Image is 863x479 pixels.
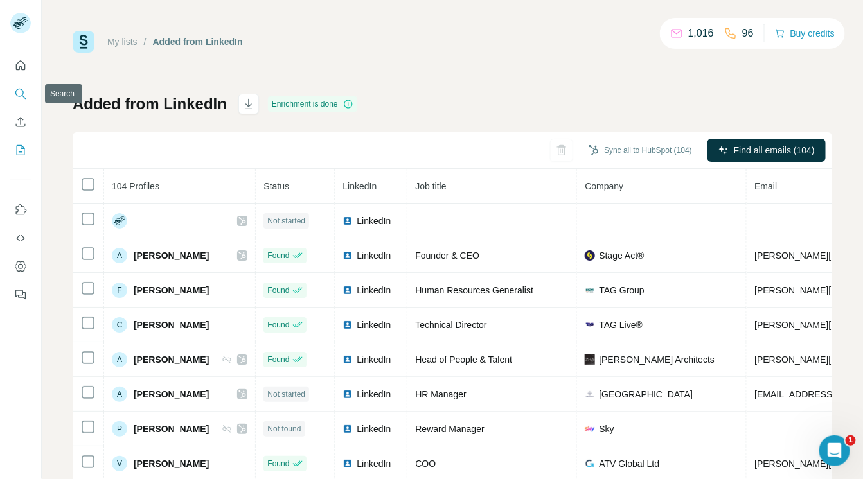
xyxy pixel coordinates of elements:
span: HR Manager [415,389,466,399]
span: [PERSON_NAME] [134,457,209,470]
span: LinkedIn [357,318,391,331]
img: LinkedIn logo [343,320,353,330]
span: Reward Manager [415,424,484,434]
img: LinkedIn logo [343,424,353,434]
span: Email [754,181,777,191]
span: TAG Group [599,284,645,297]
span: LinkedIn [357,284,391,297]
span: [PERSON_NAME] [134,284,209,297]
span: LinkedIn [357,422,391,435]
span: Find all emails (104) [734,144,815,157]
span: 104 Profiles [112,181,159,191]
span: LinkedIn [357,388,391,401]
li: / [144,35,147,48]
img: Surfe Logo [73,31,94,53]
span: LinkedIn [343,181,377,191]
div: Enrichment is done [268,96,357,112]
button: Feedback [10,283,31,306]
iframe: Intercom live chat [819,435,850,466]
button: Use Surfe API [10,227,31,250]
img: company-logo [585,424,595,434]
span: Not started [267,388,305,400]
img: company-logo [585,354,595,365]
img: company-logo [585,389,595,399]
button: Enrich CSV [10,110,31,134]
span: Found [267,284,289,296]
span: Found [267,250,289,261]
span: Founder & CEO [415,250,479,261]
div: C [112,317,127,333]
button: Buy credits [775,24,835,42]
h1: Added from LinkedIn [73,94,227,114]
button: Sync all to HubSpot (104) [580,141,701,160]
span: ATV Global Ltd [599,457,659,470]
a: My lists [107,37,138,47]
img: company-logo [585,250,595,261]
div: P [112,421,127,437]
span: [PERSON_NAME] [134,388,209,401]
span: [PERSON_NAME] [134,318,209,331]
p: 96 [742,26,754,41]
img: LinkedIn logo [343,389,353,399]
span: LinkedIn [357,249,391,262]
div: A [112,387,127,402]
span: [PERSON_NAME] [134,422,209,435]
span: Not found [267,423,301,435]
img: company-logo [585,458,595,469]
span: [PERSON_NAME] [134,353,209,366]
img: company-logo [585,320,595,330]
span: Stage Act® [599,249,644,262]
span: Company [585,181,623,191]
div: A [112,248,127,263]
span: Found [267,458,289,469]
button: Find all emails (104) [707,139,826,162]
div: A [112,352,127,367]
span: Sky [599,422,614,435]
span: [GEOGRAPHIC_DATA] [599,388,693,401]
span: COO [415,458,436,469]
img: company-logo [585,285,595,295]
p: 1,016 [688,26,714,41]
button: Use Surfe on LinkedIn [10,198,31,222]
span: LinkedIn [357,353,391,366]
span: Job title [415,181,446,191]
div: Added from LinkedIn [153,35,243,48]
button: Dashboard [10,255,31,278]
img: LinkedIn logo [343,458,353,469]
span: TAG Live® [599,318,643,331]
span: Head of People & Talent [415,354,512,365]
span: Found [267,354,289,365]
span: Not started [267,215,305,227]
button: Search [10,82,31,105]
span: LinkedIn [357,457,391,470]
span: Human Resources Generalist [415,285,533,295]
div: F [112,283,127,298]
img: LinkedIn logo [343,354,353,365]
img: LinkedIn logo [343,216,353,226]
img: LinkedIn logo [343,285,353,295]
span: 1 [846,435,856,446]
span: [PERSON_NAME] [134,249,209,262]
button: Quick start [10,54,31,77]
span: LinkedIn [357,214,391,227]
span: Status [263,181,289,191]
span: [PERSON_NAME] Architects [599,353,715,366]
img: LinkedIn logo [343,250,353,261]
span: Found [267,319,289,331]
div: V [112,456,127,471]
span: Technical Director [415,320,486,330]
button: My lists [10,139,31,162]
